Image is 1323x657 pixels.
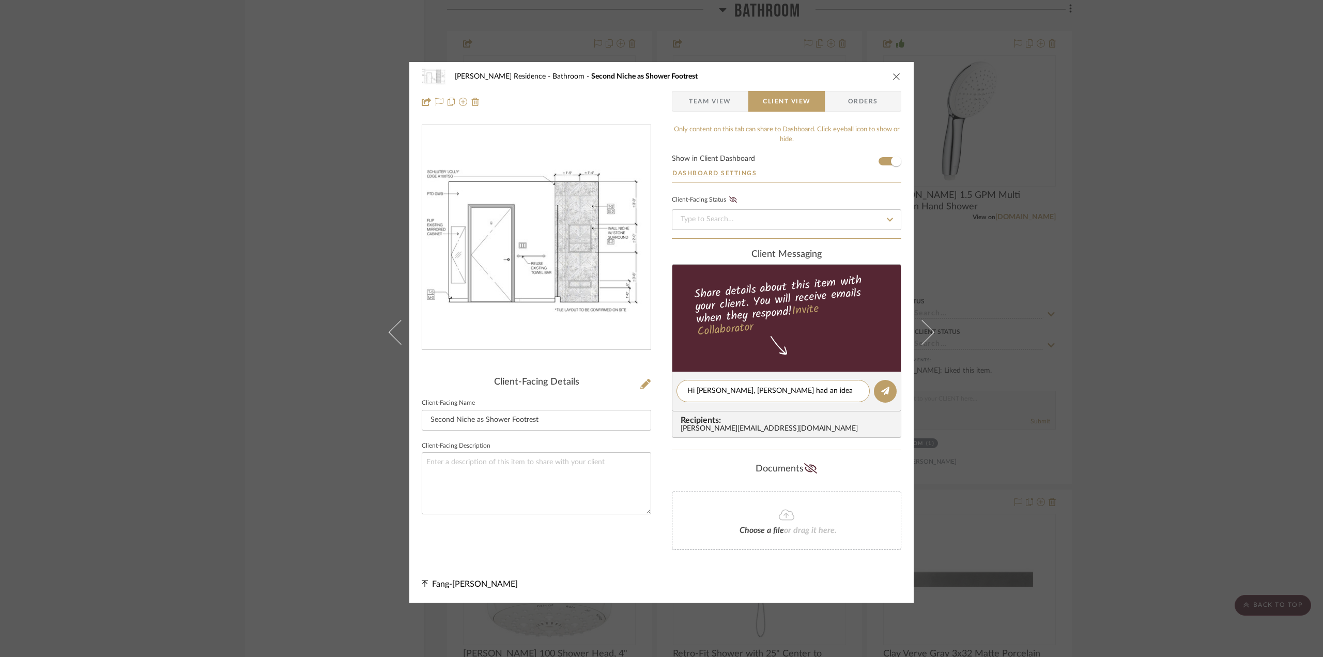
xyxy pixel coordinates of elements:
span: Fang-[PERSON_NAME] [432,580,518,588]
span: Choose a file [740,526,784,534]
span: Client View [763,91,810,112]
button: Dashboard Settings [672,169,757,178]
span: Second Niche as Shower Footrest [591,73,698,80]
div: [PERSON_NAME][EMAIL_ADDRESS][DOMAIN_NAME] [681,425,897,433]
img: bf4b85ab-b81e-4199-95f6-a21dc49b0005_436x436.jpg [422,154,651,322]
div: Documents [672,461,901,477]
div: Share details about this item with your client. You will receive emails when they respond! [671,271,903,341]
input: Enter Client-Facing Item Name [422,410,651,431]
span: Bathroom [552,73,591,80]
input: Type to Search… [672,209,901,230]
span: [PERSON_NAME] Residence [455,73,552,80]
img: Remove from project [471,98,480,106]
div: Only content on this tab can share to Dashboard. Click eyeball icon to show or hide. [672,125,901,145]
div: client Messaging [672,249,901,261]
span: Orders [837,91,889,112]
label: Client-Facing Description [422,444,490,449]
label: Client-Facing Name [422,401,475,406]
button: close [892,72,901,81]
span: Recipients: [681,416,897,425]
span: Team View [689,91,731,112]
span: or drag it here. [784,526,837,534]
div: Client-Facing Status [672,195,740,205]
div: Client-Facing Details [422,377,651,388]
div: 0 [422,154,651,322]
img: bf4b85ab-b81e-4199-95f6-a21dc49b0005_48x40.jpg [422,66,447,87]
